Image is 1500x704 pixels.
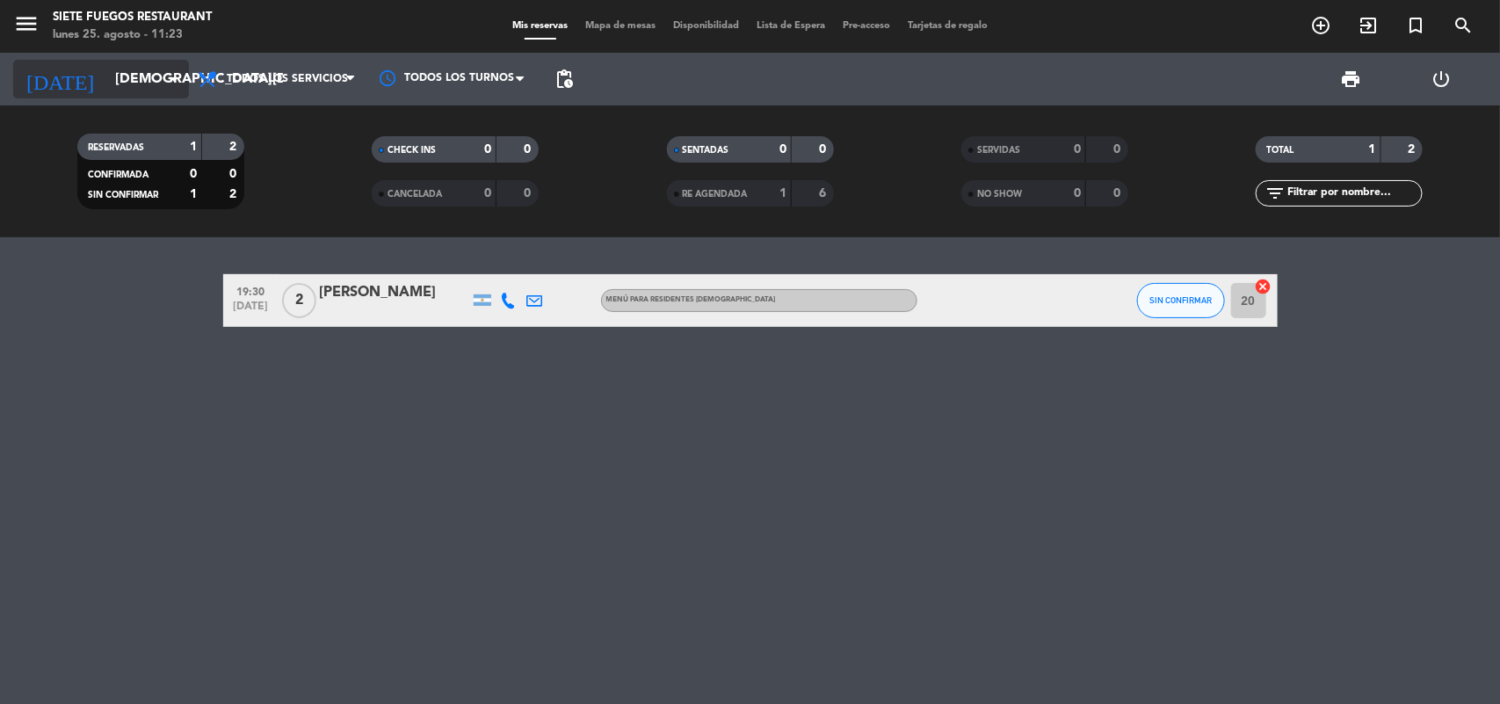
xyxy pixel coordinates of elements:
i: turned_in_not [1405,15,1426,36]
span: CONFIRMADA [88,171,149,179]
strong: 0 [779,143,786,156]
span: [DATE] [229,301,273,321]
i: exit_to_app [1358,15,1379,36]
span: 19:30 [229,280,273,301]
span: RE AGENDADA [683,190,748,199]
i: arrow_drop_down [163,69,185,90]
strong: 1 [190,141,197,153]
span: Tarjetas de regalo [899,21,996,31]
strong: 2 [229,188,240,200]
i: [DATE] [13,60,106,98]
span: Lista de Espera [748,21,834,31]
i: filter_list [1264,183,1286,204]
i: add_circle_outline [1310,15,1331,36]
strong: 0 [229,168,240,180]
span: CHECK INS [388,146,436,155]
div: LOG OUT [1396,53,1487,105]
span: print [1341,69,1362,90]
div: [PERSON_NAME] [320,281,469,304]
span: Mis reservas [504,21,576,31]
div: lunes 25. agosto - 11:23 [53,26,212,44]
strong: 0 [1074,187,1081,200]
strong: 1 [779,187,786,200]
strong: 0 [1113,187,1124,200]
span: SIN CONFIRMAR [88,191,158,200]
strong: 0 [484,187,491,200]
span: TOTAL [1266,146,1293,155]
strong: 0 [1113,143,1124,156]
strong: 1 [1369,143,1376,156]
i: cancel [1255,278,1272,295]
strong: 0 [525,187,535,200]
span: RESERVADAS [88,143,144,152]
strong: 0 [525,143,535,156]
span: 2 [282,283,316,318]
span: Mapa de mesas [576,21,664,31]
span: Pre-acceso [834,21,899,31]
i: search [1453,15,1474,36]
strong: 6 [819,187,830,200]
button: SIN CONFIRMAR [1137,283,1225,318]
span: SERVIDAS [977,146,1020,155]
strong: 1 [190,188,197,200]
button: menu [13,11,40,43]
strong: 2 [1409,143,1419,156]
span: SENTADAS [683,146,729,155]
strong: 0 [819,143,830,156]
span: Menú para Residentes [DEMOGRAPHIC_DATA] [606,296,776,303]
i: menu [13,11,40,37]
span: SIN CONFIRMAR [1149,295,1212,305]
div: Siete Fuegos Restaurant [53,9,212,26]
span: NO SHOW [977,190,1022,199]
span: CANCELADA [388,190,442,199]
span: Disponibilidad [664,21,748,31]
span: pending_actions [554,69,575,90]
strong: 0 [484,143,491,156]
strong: 2 [229,141,240,153]
strong: 0 [1074,143,1081,156]
span: Todos los servicios [227,73,348,85]
strong: 0 [190,168,197,180]
i: power_settings_new [1431,69,1453,90]
input: Filtrar por nombre... [1286,184,1422,203]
